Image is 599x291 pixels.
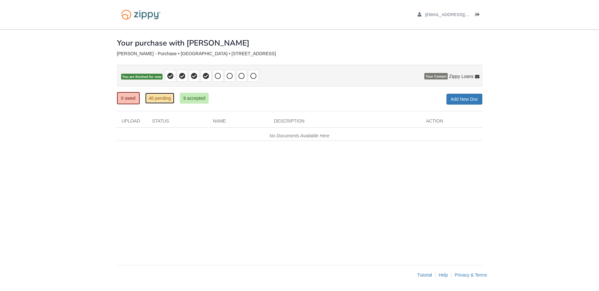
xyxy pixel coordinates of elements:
a: 46 pending [145,93,174,104]
a: Help [439,272,448,278]
img: Logo [117,6,165,23]
span: You are finished for now [121,74,163,80]
div: Description [269,118,421,127]
h1: Your purchase with [PERSON_NAME] [117,39,249,47]
em: No Documents Available Here [270,133,329,138]
a: 0 owed [117,92,140,104]
div: Action [421,118,482,127]
a: Log out [475,12,482,19]
a: edit profile [418,12,499,19]
a: Privacy & Terms [455,272,487,278]
div: Upload [117,118,147,127]
div: Name [208,118,269,127]
div: [PERSON_NAME] - Purchase • [GEOGRAPHIC_DATA] • [STREET_ADDRESS] [117,51,482,56]
a: 9 accepted [180,93,209,104]
a: Add New Doc [446,94,482,105]
span: Your Contact [424,73,448,80]
div: Status [147,118,208,127]
a: Tutorial [417,272,432,278]
span: Zippy Loans [449,73,473,80]
span: melfort73@hotmail.com [425,12,498,17]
